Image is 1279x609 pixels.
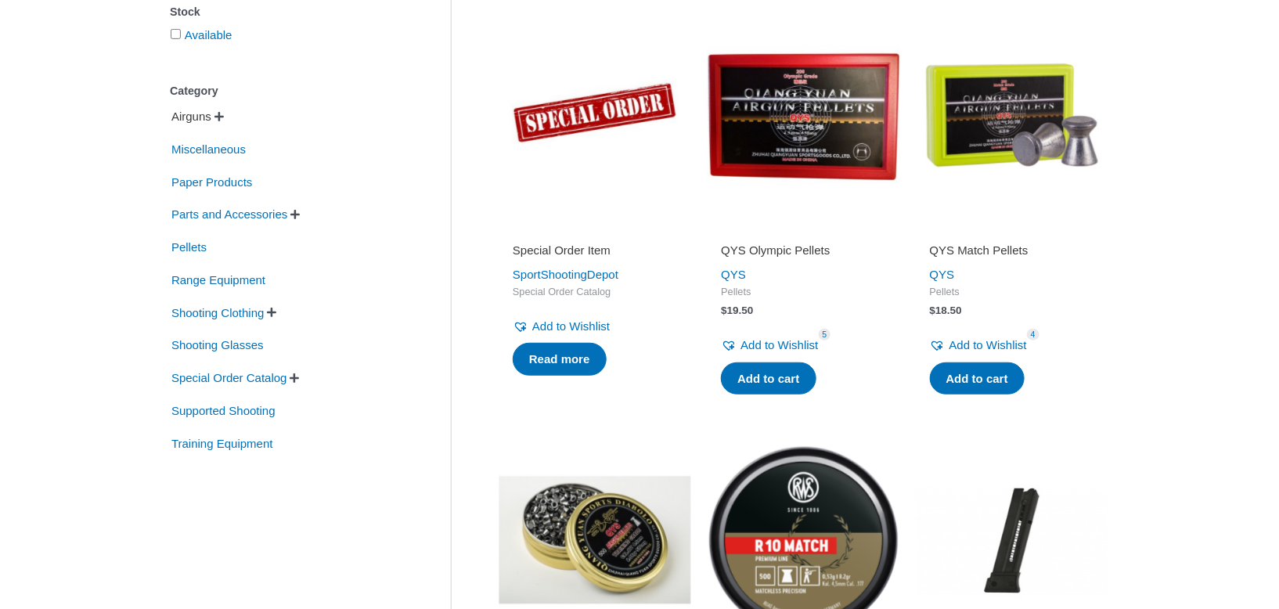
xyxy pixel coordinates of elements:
span: Supported Shooting [170,398,277,424]
span: Range Equipment [170,267,267,294]
span: Add to Wishlist [740,338,818,351]
bdi: 19.50 [721,304,753,316]
span: Parts and Accessories [170,201,289,228]
a: QYS [930,268,955,281]
a: Supported Shooting [170,403,277,416]
a: Paper Products [170,174,254,187]
a: Miscellaneous [170,142,247,155]
a: Add to Wishlist [930,334,1027,356]
a: Special Order Item [513,243,677,264]
iframe: Customer reviews powered by Trustpilot [721,221,885,240]
span: Special Order Catalog [513,286,677,299]
div: Stock [170,1,404,23]
a: Add to cart: “QYS Match Pellets” [930,362,1025,395]
iframe: Customer reviews powered by Trustpilot [930,221,1094,240]
span: $ [721,304,727,316]
span: 5 [819,329,831,341]
iframe: Customer reviews powered by Trustpilot [513,221,677,240]
a: Parts and Accessories [170,207,289,220]
a: Available [185,28,232,41]
a: Range Equipment [170,272,267,286]
span: Training Equipment [170,431,275,457]
h2: QYS Match Pellets [930,243,1094,258]
span: Pellets [721,286,885,299]
a: Special Order Catalog [170,370,289,384]
span: Miscellaneous [170,136,247,163]
a: Add to cart: “QYS Olympic Pellets” [721,362,816,395]
span:  [290,209,300,220]
div: Category [170,80,404,103]
span: Airguns [170,103,213,130]
a: Shooting Clothing [170,304,265,318]
a: Add to Wishlist [513,315,610,337]
a: QYS Olympic Pellets [721,243,885,264]
bdi: 18.50 [930,304,962,316]
span: Pellets [930,286,1094,299]
span: Add to Wishlist [532,319,610,333]
a: QYS [721,268,746,281]
a: Airguns [170,109,213,122]
img: QYS Olympic Pellets [707,19,899,211]
span:  [214,111,224,122]
span:  [267,307,276,318]
h2: QYS Olympic Pellets [721,243,885,258]
a: SportShootingDepot [513,268,618,281]
a: Pellets [170,240,208,253]
a: Read more about “Special Order Item” [513,343,607,376]
span: Add to Wishlist [949,338,1027,351]
span: $ [930,304,936,316]
span: Pellets [170,234,208,261]
span: Shooting Clothing [170,300,265,326]
span: Shooting Glasses [170,332,265,359]
span: Special Order Catalog [170,365,289,391]
span: Paper Products [170,169,254,196]
a: Add to Wishlist [721,334,818,356]
a: QYS Match Pellets [930,243,1094,264]
a: Shooting Glasses [170,337,265,351]
img: QYS Match Pellets [916,19,1108,211]
span: 4 [1027,329,1039,341]
input: Available [171,29,181,39]
span:  [290,373,300,384]
a: Training Equipment [170,435,275,449]
img: Special Order Item [499,19,691,211]
h2: Special Order Item [513,243,677,258]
